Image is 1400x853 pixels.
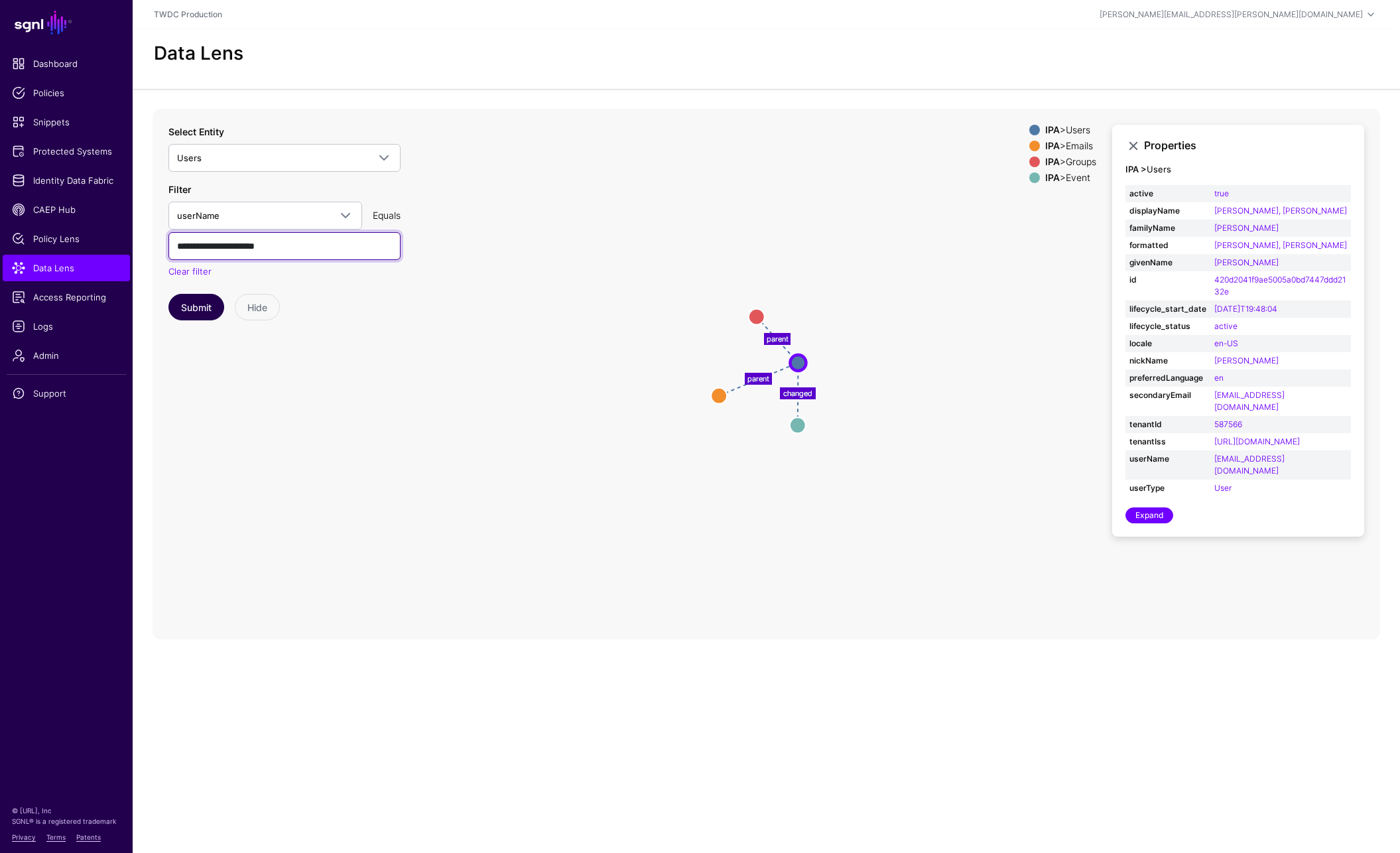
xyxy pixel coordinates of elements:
strong: secondaryEmail [1129,389,1206,401]
span: Policy Lens [12,232,121,245]
strong: IPA [1045,140,1060,151]
h2: Data Lens [154,42,243,65]
strong: givenName [1129,257,1206,269]
a: Privacy [12,833,36,841]
a: Access Reporting [3,284,130,310]
span: Dashboard [12,57,121,70]
text: changed [783,389,812,398]
a: [EMAIL_ADDRESS][DOMAIN_NAME] [1214,454,1285,476]
span: Protected Systems [12,145,121,158]
text: parent [747,373,769,383]
div: Equals [367,208,406,222]
a: Patents [76,833,101,841]
a: en-US [1214,338,1238,348]
a: Logs [3,313,130,340]
strong: userName [1129,453,1206,465]
strong: tenantId [1129,419,1206,430]
a: User [1214,483,1232,493]
a: Clear filter [168,266,212,277]
strong: IPA [1045,172,1060,183]
a: Policy Lens [3,226,130,252]
strong: id [1129,274,1206,286]
a: Snippets [3,109,130,135]
strong: nickName [1129,355,1206,367]
a: [PERSON_NAME] [1214,356,1279,365]
strong: IPA [1045,156,1060,167]
a: Dashboard [3,50,130,77]
div: > Groups [1043,157,1099,167]
strong: formatted [1129,239,1206,251]
span: Admin [12,349,121,362]
strong: familyName [1129,222,1206,234]
a: Policies [3,80,130,106]
a: Terms [46,833,66,841]
a: Protected Systems [3,138,130,164]
strong: lifecycle_status [1129,320,1206,332]
div: > Event [1043,172,1099,183]
span: Snippets [12,115,121,129]
a: Admin [3,342,130,369]
a: Expand [1125,507,1173,523]
a: [PERSON_NAME], [PERSON_NAME] [1214,240,1347,250]
span: Logs [12,320,121,333]
a: 587566 [1214,419,1242,429]
a: [DATE]T19:48:04 [1214,304,1277,314]
strong: preferredLanguage [1129,372,1206,384]
a: true [1214,188,1229,198]
span: Policies [12,86,121,99]
strong: displayName [1129,205,1206,217]
span: Access Reporting [12,291,121,304]
a: [PERSON_NAME] [1214,257,1279,267]
a: en [1214,373,1224,383]
text: parent [767,334,789,344]
div: > Emails [1043,141,1099,151]
strong: IPA [1045,124,1060,135]
div: > Users [1043,125,1099,135]
a: TWDC Production [154,9,222,19]
h4: Users [1125,164,1351,175]
strong: userType [1129,482,1206,494]
span: userName [177,210,220,221]
label: Filter [168,182,191,196]
span: CAEP Hub [12,203,121,216]
a: Data Lens [3,255,130,281]
div: [PERSON_NAME][EMAIL_ADDRESS][PERSON_NAME][DOMAIN_NAME] [1100,9,1363,21]
span: Users [177,153,202,163]
h3: Properties [1144,139,1351,152]
p: © [URL], Inc [12,805,121,816]
a: active [1214,321,1238,331]
strong: tenantIss [1129,436,1206,448]
button: Submit [168,294,224,320]
a: CAEP Hub [3,196,130,223]
label: Select Entity [168,125,224,139]
strong: active [1129,188,1206,200]
span: Data Lens [12,261,121,275]
a: [EMAIL_ADDRESS][DOMAIN_NAME] [1214,390,1285,412]
a: [PERSON_NAME] [1214,223,1279,233]
a: SGNL [8,8,125,37]
strong: IPA > [1125,164,1147,174]
a: [URL][DOMAIN_NAME] [1214,436,1300,446]
strong: lifecycle_start_date [1129,303,1206,315]
a: [PERSON_NAME], [PERSON_NAME] [1214,206,1347,216]
span: Support [12,387,121,400]
a: 420d2041f9ae5005a0bd7447ddd2132e [1214,275,1346,296]
strong: locale [1129,338,1206,350]
button: Hide [235,294,280,320]
span: Identity Data Fabric [12,174,121,187]
a: Identity Data Fabric [3,167,130,194]
p: SGNL® is a registered trademark [12,816,121,826]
